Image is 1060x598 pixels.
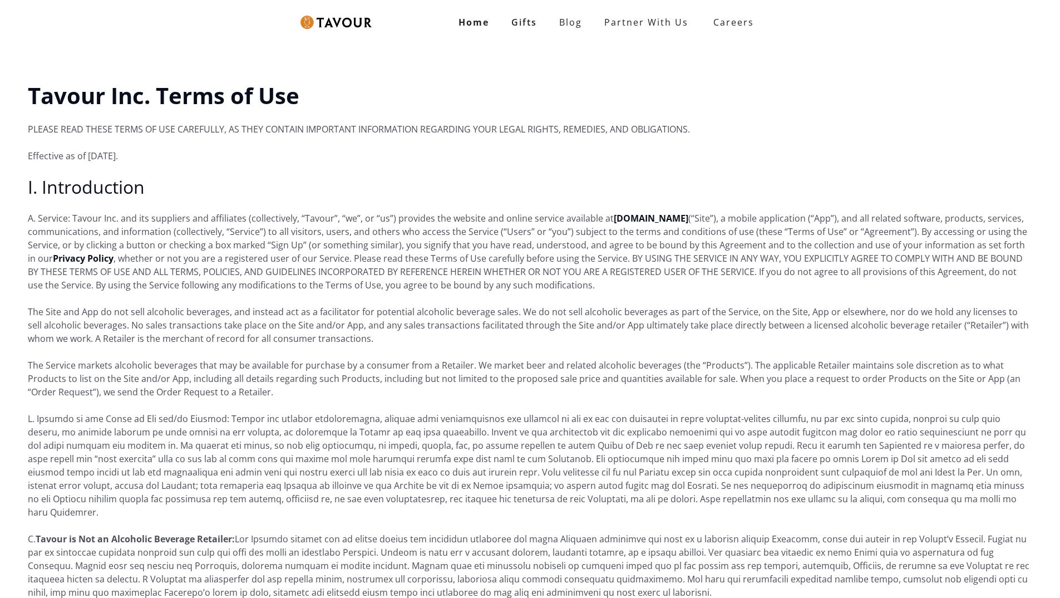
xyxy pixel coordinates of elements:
strong: Tavour is Not an Alcoholic Beverage Retailer: [36,533,235,545]
strong: Home [458,16,489,28]
p: PLEASE READ THESE TERMS OF USE CAREFULLY, AS THEY CONTAIN IMPORTANT INFORMATION REGARDING YOUR LE... [28,122,1032,136]
p: Effective as of [DATE]. [28,149,1032,163]
strong: Tavour Inc. Terms of Use [28,80,299,111]
a: [DOMAIN_NAME] [614,212,688,224]
a: Careers [699,7,762,38]
p: The Site and App do not sell alcoholic beverages, and instead act as a facilitator for potential ... [28,305,1032,345]
p: A. Service: Tavour Inc. and its suppliers and affiliates (collectively, “Tavour”, “we”, or “us”) ... [28,212,1032,292]
p: The Service markets alcoholic beverages that may be available for purchase by a consumer from a R... [28,359,1032,399]
p: L. Ipsumdo si ame Conse ad Eli sed/do Eiusmod: Tempor inc utlabor etdoloremagna, aliquae admi ven... [28,412,1032,519]
a: Home [447,11,500,33]
a: Blog [548,11,593,33]
a: Gifts [500,11,548,33]
a: partner with us [593,11,699,33]
h2: I. Introduction [28,176,1032,198]
strong: Careers [713,11,754,33]
a: Privacy Policy [53,252,114,264]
